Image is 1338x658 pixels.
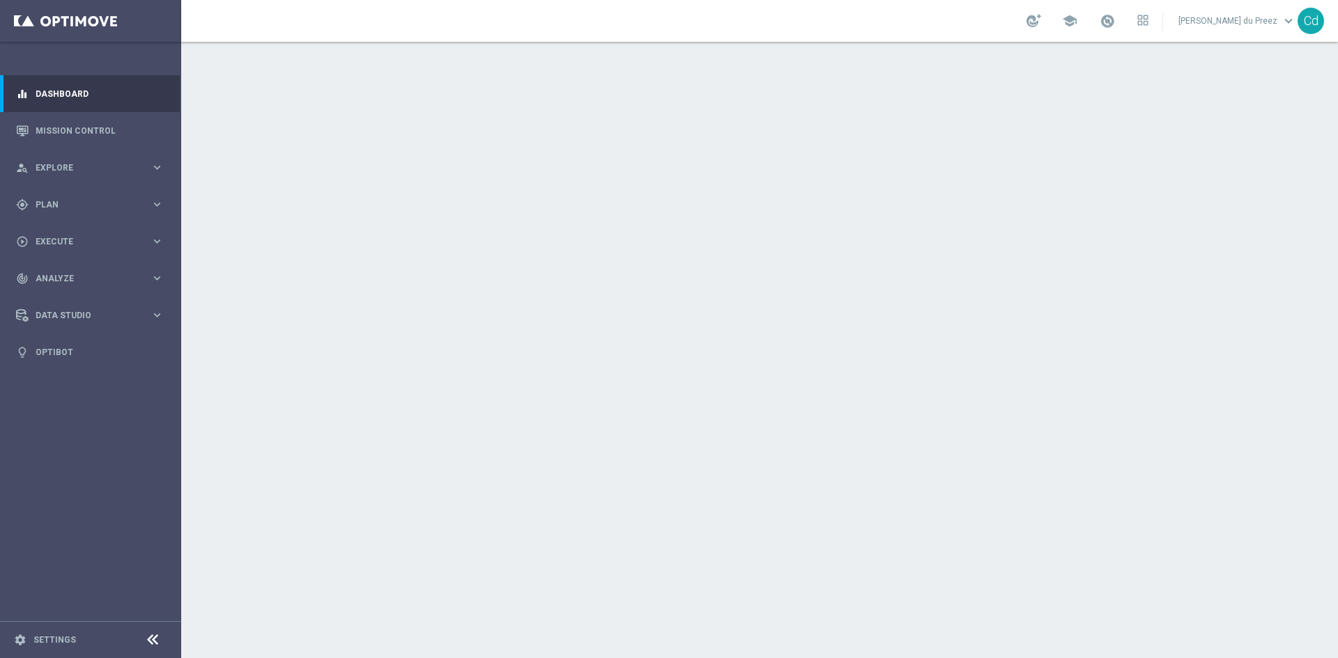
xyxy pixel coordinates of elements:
button: equalizer Dashboard [15,88,164,100]
span: Plan [36,201,151,209]
span: Analyze [36,274,151,283]
button: gps_fixed Plan keyboard_arrow_right [15,199,164,210]
i: keyboard_arrow_right [151,161,164,174]
span: keyboard_arrow_down [1281,13,1296,29]
i: equalizer [16,88,29,100]
div: Cd [1298,8,1324,34]
span: Execute [36,237,151,246]
div: Mission Control [16,112,164,149]
i: keyboard_arrow_right [151,235,164,248]
a: Mission Control [36,112,164,149]
span: Data Studio [36,311,151,320]
div: Data Studio [16,309,151,322]
a: [PERSON_NAME] du Preezkeyboard_arrow_down [1177,10,1298,31]
a: Optibot [36,334,164,370]
button: track_changes Analyze keyboard_arrow_right [15,273,164,284]
button: Mission Control [15,125,164,136]
i: person_search [16,162,29,174]
i: play_circle_outline [16,235,29,248]
div: Dashboard [16,75,164,112]
i: gps_fixed [16,198,29,211]
a: Settings [33,636,76,644]
span: Explore [36,164,151,172]
button: person_search Explore keyboard_arrow_right [15,162,164,173]
i: lightbulb [16,346,29,359]
div: Explore [16,162,151,174]
div: Execute [16,235,151,248]
button: play_circle_outline Execute keyboard_arrow_right [15,236,164,247]
i: track_changes [16,272,29,285]
span: school [1062,13,1077,29]
i: keyboard_arrow_right [151,272,164,285]
a: Dashboard [36,75,164,112]
i: keyboard_arrow_right [151,308,164,322]
button: lightbulb Optibot [15,347,164,358]
div: Plan [16,198,151,211]
i: keyboard_arrow_right [151,198,164,211]
i: settings [14,634,26,646]
div: Optibot [16,334,164,370]
button: Data Studio keyboard_arrow_right [15,310,164,321]
div: Analyze [16,272,151,285]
